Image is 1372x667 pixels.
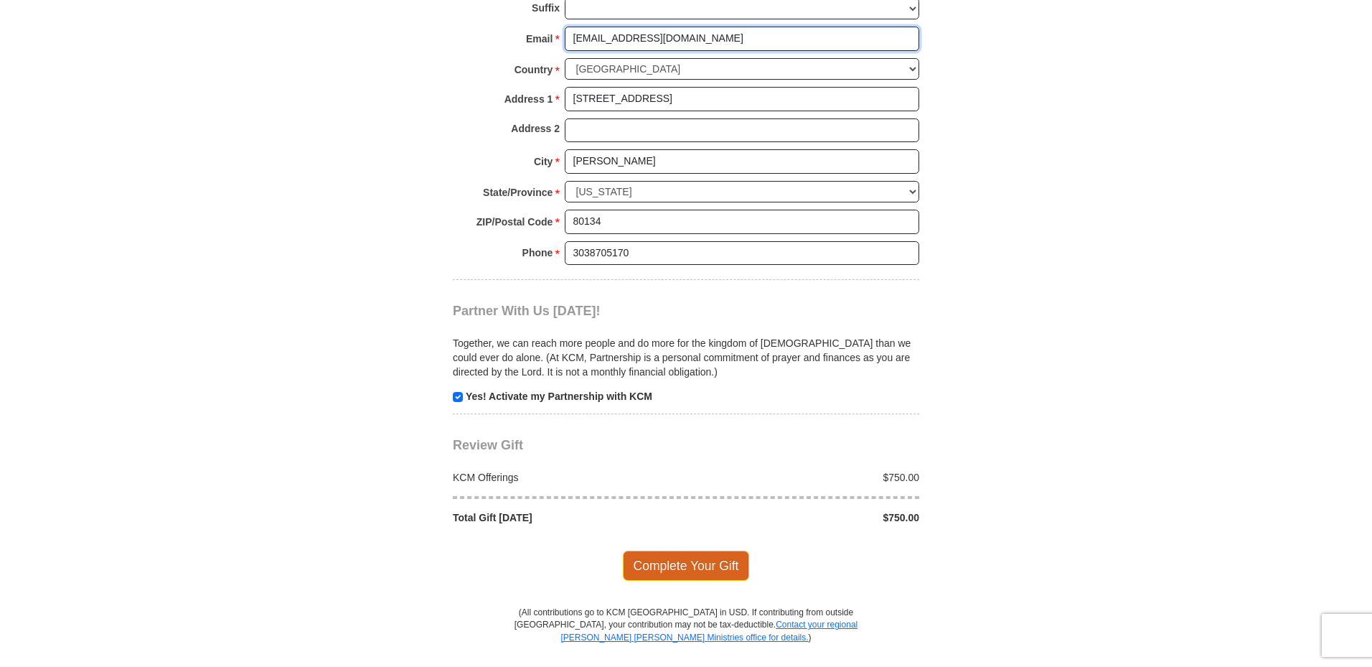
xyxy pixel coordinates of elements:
[560,620,857,642] a: Contact your regional [PERSON_NAME] [PERSON_NAME] Ministries office for details.
[466,391,652,402] strong: Yes! Activate my Partnership with KCM
[453,304,601,318] span: Partner With Us [DATE]!
[623,551,750,581] span: Complete Your Gift
[446,470,687,485] div: KCM Offerings
[686,470,927,485] div: $750.00
[476,212,553,232] strong: ZIP/Postal Code
[504,89,553,109] strong: Address 1
[483,182,553,202] strong: State/Province
[453,336,919,379] p: Together, we can reach more people and do more for the kingdom of [DEMOGRAPHIC_DATA] than we coul...
[511,118,560,139] strong: Address 2
[526,29,553,49] strong: Email
[453,438,523,452] span: Review Gift
[514,60,553,80] strong: Country
[522,243,553,263] strong: Phone
[686,510,927,525] div: $750.00
[534,151,553,172] strong: City
[446,510,687,525] div: Total Gift [DATE]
